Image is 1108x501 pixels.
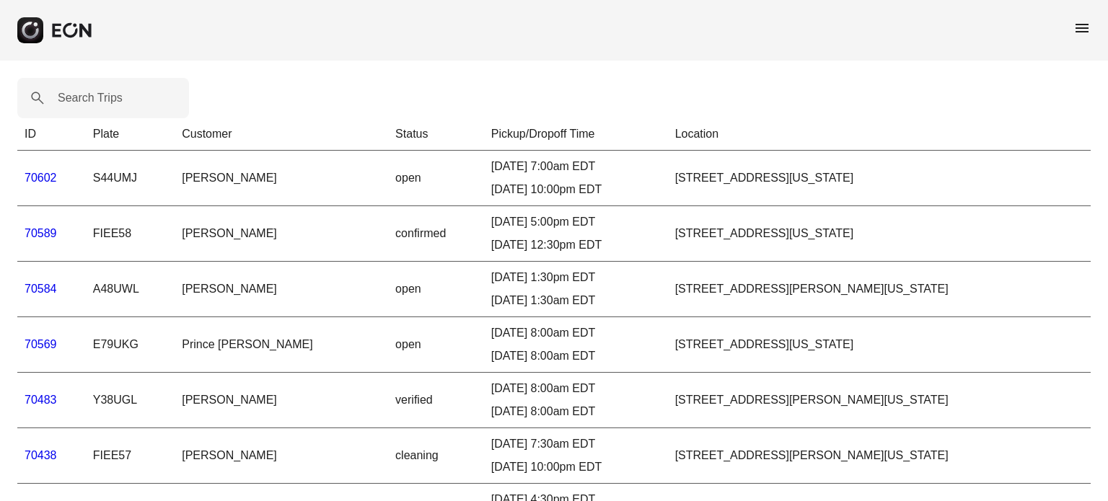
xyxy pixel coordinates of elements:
a: 70589 [25,227,57,239]
td: [STREET_ADDRESS][US_STATE] [668,317,1091,373]
td: [STREET_ADDRESS][PERSON_NAME][US_STATE] [668,373,1091,428]
label: Search Trips [58,89,123,107]
div: [DATE] 1:30am EDT [491,292,661,309]
div: [DATE] 5:00pm EDT [491,213,661,231]
td: [STREET_ADDRESS][US_STATE] [668,206,1091,262]
td: [PERSON_NAME] [175,151,388,206]
th: Pickup/Dropoff Time [484,118,668,151]
td: [PERSON_NAME] [175,428,388,484]
a: 70569 [25,338,57,350]
td: [PERSON_NAME] [175,262,388,317]
th: ID [17,118,86,151]
div: [DATE] 8:00am EDT [491,347,661,365]
td: S44UMJ [86,151,175,206]
div: [DATE] 10:00pm EDT [491,181,661,198]
td: open [388,317,484,373]
td: A48UWL [86,262,175,317]
a: 70584 [25,283,57,295]
a: 70483 [25,394,57,406]
div: [DATE] 1:30pm EDT [491,269,661,286]
td: FIEE58 [86,206,175,262]
td: confirmed [388,206,484,262]
div: [DATE] 8:00am EDT [491,380,661,397]
td: [STREET_ADDRESS][PERSON_NAME][US_STATE] [668,262,1091,317]
td: cleaning [388,428,484,484]
span: menu [1073,19,1091,37]
a: 70438 [25,449,57,461]
td: [PERSON_NAME] [175,373,388,428]
th: Status [388,118,484,151]
td: Y38UGL [86,373,175,428]
a: 70602 [25,172,57,184]
div: [DATE] 8:00am EDT [491,324,661,342]
td: verified [388,373,484,428]
td: Prince [PERSON_NAME] [175,317,388,373]
td: [STREET_ADDRESS][US_STATE] [668,151,1091,206]
div: [DATE] 12:30pm EDT [491,236,661,254]
td: [PERSON_NAME] [175,206,388,262]
td: open [388,151,484,206]
th: Plate [86,118,175,151]
td: open [388,262,484,317]
div: [DATE] 8:00am EDT [491,403,661,420]
td: E79UKG [86,317,175,373]
div: [DATE] 7:00am EDT [491,158,661,175]
div: [DATE] 10:00pm EDT [491,458,661,476]
th: Customer [175,118,388,151]
div: [DATE] 7:30am EDT [491,435,661,453]
td: FIEE57 [86,428,175,484]
td: [STREET_ADDRESS][PERSON_NAME][US_STATE] [668,428,1091,484]
th: Location [668,118,1091,151]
